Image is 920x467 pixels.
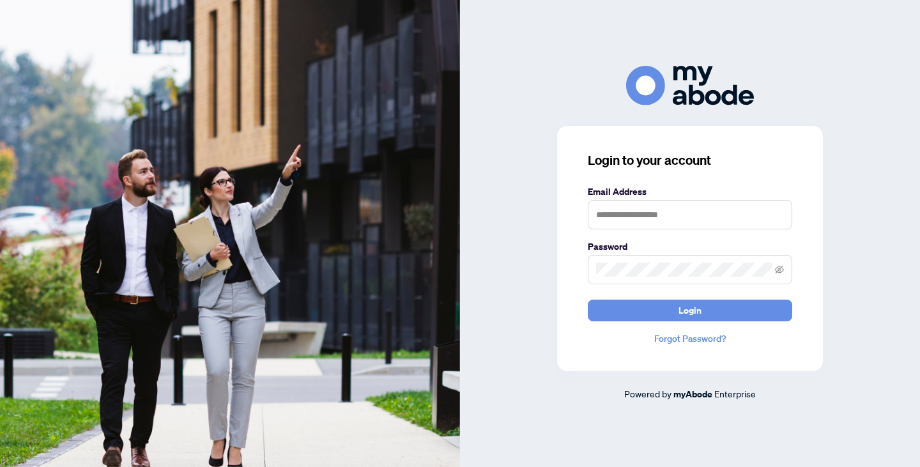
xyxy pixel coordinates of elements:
span: Enterprise [714,388,756,399]
button: Login [588,300,792,321]
img: ma-logo [626,66,754,105]
a: Forgot Password? [588,332,792,346]
h3: Login to your account [588,151,792,169]
span: Powered by [624,388,671,399]
a: myAbode [673,387,712,401]
span: Login [678,300,701,321]
label: Password [588,240,792,254]
label: Email Address [588,185,792,199]
span: eye-invisible [775,265,784,274]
